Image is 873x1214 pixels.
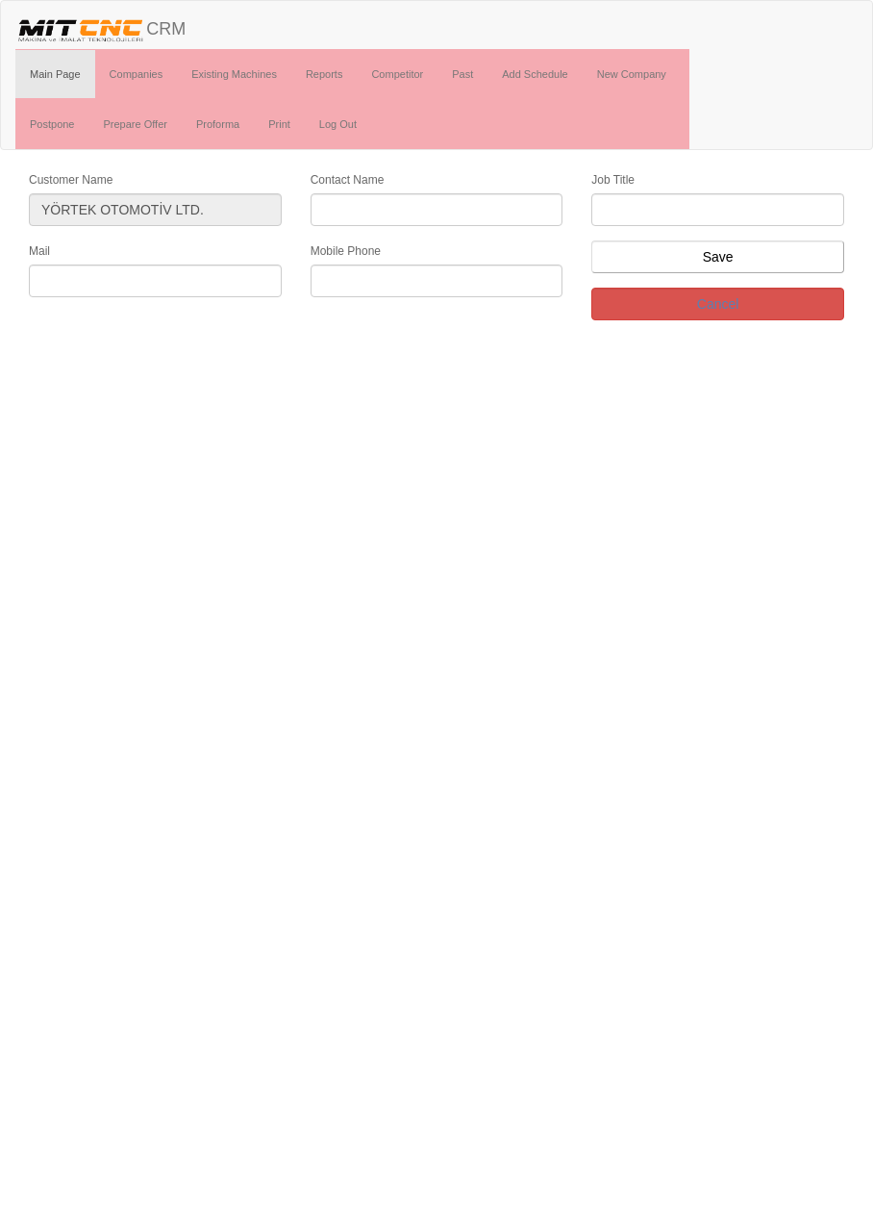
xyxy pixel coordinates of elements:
a: Existing Machines [177,50,291,98]
a: Competitor [357,50,437,98]
label: Contact Name [311,172,385,189]
label: Customer Name [29,172,112,189]
label: Mobile Phone [311,243,381,260]
a: Log Out [305,100,371,148]
a: Main Page [15,50,95,98]
a: Proforma [182,100,254,148]
a: Postpone [15,100,88,148]
a: Print [254,100,305,148]
input: Save [591,240,844,273]
a: CRM [1,1,200,49]
a: Add Schedule [487,50,583,98]
a: Companies [95,50,178,98]
img: header.png [15,15,146,44]
a: Reports [291,50,358,98]
a: Prepare Offer [88,100,181,148]
a: Cancel [591,288,844,320]
a: Past [437,50,487,98]
label: Job Title [591,172,635,189]
label: Mail [29,243,50,260]
a: New Company [583,50,681,98]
